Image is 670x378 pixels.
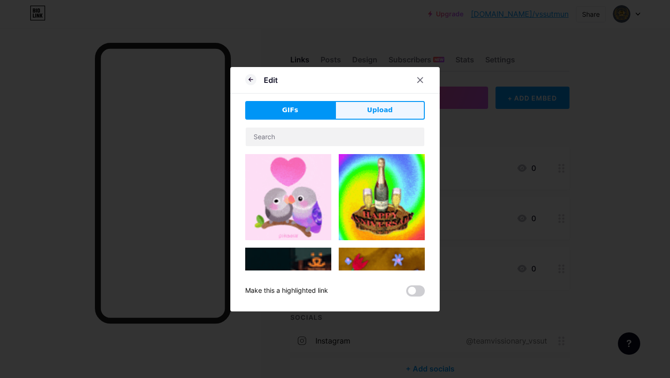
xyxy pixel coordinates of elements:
[339,248,425,334] img: Gihpy
[245,154,331,240] img: Gihpy
[246,128,424,146] input: Search
[367,105,393,115] span: Upload
[264,74,278,86] div: Edit
[245,285,328,297] div: Make this a highlighted link
[339,154,425,240] img: Gihpy
[335,101,425,120] button: Upload
[245,101,335,120] button: GIFs
[282,105,298,115] span: GIFs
